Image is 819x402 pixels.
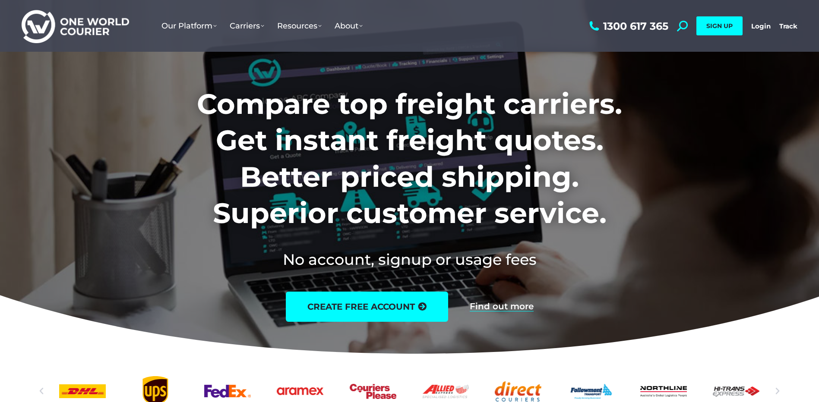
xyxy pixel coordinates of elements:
[277,21,322,31] span: Resources
[696,16,743,35] a: SIGN UP
[587,21,668,31] a: 1300 617 365
[286,292,448,322] a: create free account
[161,21,217,31] span: Our Platform
[230,21,264,31] span: Carriers
[223,13,271,39] a: Carriers
[140,86,679,232] h1: Compare top freight carriers. Get instant freight quotes. Better priced shipping. Superior custom...
[751,22,771,30] a: Login
[706,22,733,30] span: SIGN UP
[140,249,679,270] h2: No account, signup or usage fees
[155,13,223,39] a: Our Platform
[22,9,129,44] img: One World Courier
[335,21,363,31] span: About
[779,22,797,30] a: Track
[271,13,328,39] a: Resources
[470,302,534,311] a: Find out more
[328,13,369,39] a: About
